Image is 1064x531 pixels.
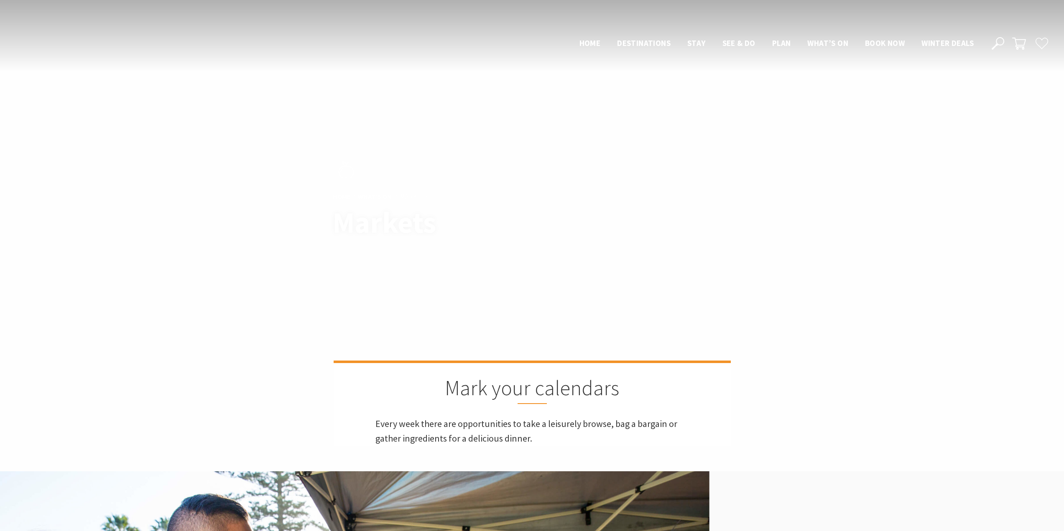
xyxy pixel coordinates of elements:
[333,206,569,239] h1: Markets
[375,376,689,404] h2: Mark your calendars
[687,38,706,48] span: Stay
[571,37,982,51] nav: Main Menu
[400,191,428,202] li: Markets
[921,38,974,48] span: Winter Deals
[333,192,351,201] a: Home
[772,38,791,48] span: Plan
[807,38,848,48] span: What’s On
[375,417,689,446] p: Every week there are opportunities to take a leisurely browse, bag a bargain or gather ingredient...
[358,192,392,201] a: What’s On
[722,38,755,48] span: See & Do
[579,38,601,48] span: Home
[617,38,671,48] span: Destinations
[865,38,905,48] span: Book now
